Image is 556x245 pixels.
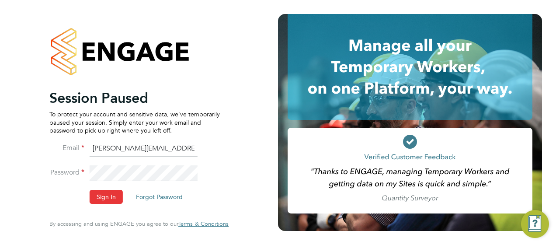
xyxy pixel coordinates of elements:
p: To protect your account and sensitive data, we've temporarily paused your session. Simply enter y... [49,110,220,134]
button: Sign In [90,190,123,204]
label: Password [49,168,84,177]
a: Terms & Conditions [178,220,229,227]
label: Email [49,143,84,153]
input: Enter your work email... [90,141,198,157]
button: Forgot Password [129,190,190,204]
span: By accessing and using ENGAGE you agree to our [49,220,229,227]
button: Engage Resource Center [521,210,549,238]
h2: Session Paused [49,89,220,107]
